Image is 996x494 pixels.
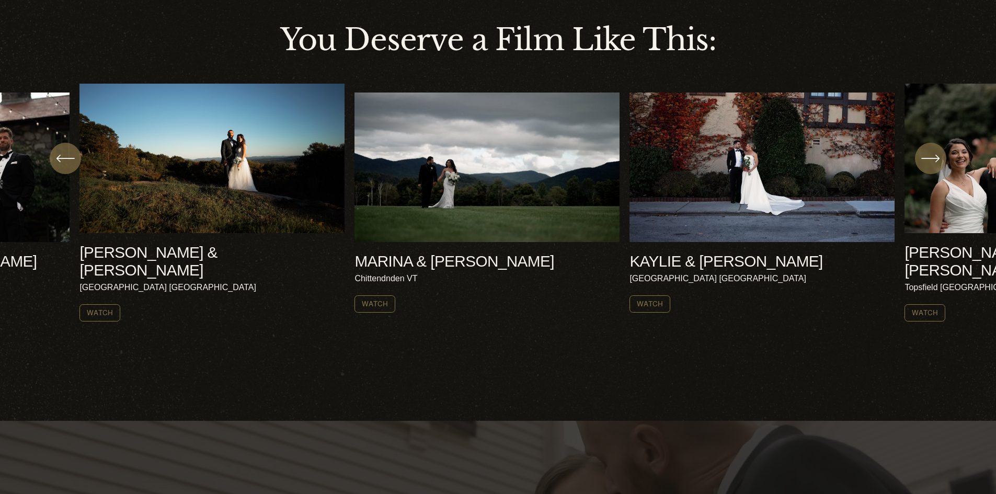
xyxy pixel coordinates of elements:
button: Previous [50,143,81,174]
button: Next [915,143,946,174]
p: You Deserve a Film Like This: [79,18,916,63]
a: Watch [354,295,395,313]
a: Watch [905,304,945,321]
a: Watch [629,295,670,313]
a: Watch [79,304,120,321]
